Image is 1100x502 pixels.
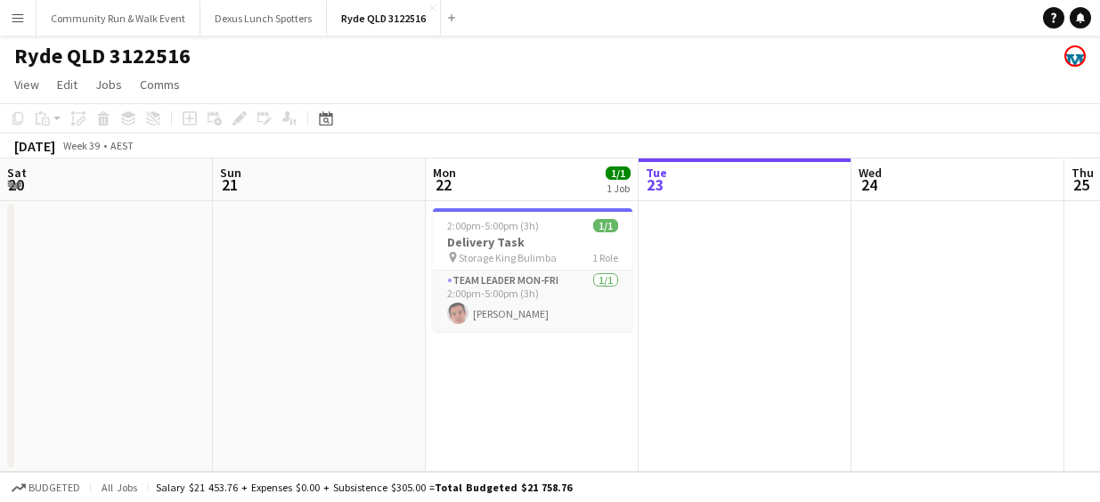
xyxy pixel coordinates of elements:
div: Salary $21 453.76 + Expenses $0.00 + Subsistence $305.00 = [156,481,572,494]
span: 1 Role [592,251,618,264]
span: All jobs [98,481,141,494]
span: Wed [859,165,882,181]
button: Budgeted [9,478,83,498]
button: Dexus Lunch Spotters [200,1,327,36]
span: 1/1 [606,166,631,180]
a: Comms [133,73,187,96]
span: View [14,77,39,93]
button: Ryde QLD 3122516 [327,1,441,36]
div: AEST [110,139,134,152]
h1: Ryde QLD 3122516 [14,43,191,69]
span: Budgeted [29,482,80,494]
span: Sat [7,165,27,181]
a: View [7,73,46,96]
span: Thu [1071,165,1094,181]
span: 23 [643,174,667,195]
span: Sun [220,165,241,181]
a: Jobs [88,73,129,96]
span: 25 [1069,174,1094,195]
span: Storage King Bulimba [459,251,557,264]
h3: Delivery Task [433,234,632,250]
span: 21 [217,174,241,195]
span: 1/1 [593,219,618,232]
span: 24 [856,174,882,195]
span: Edit [57,77,77,93]
span: 22 [430,174,456,195]
app-user-avatar: Kristin Kenneally [1064,45,1086,67]
div: [DATE] [14,137,55,155]
app-card-role: Team Leader Mon-Fri1/12:00pm-5:00pm (3h)[PERSON_NAME] [433,271,632,331]
span: Tue [646,165,667,181]
span: Mon [433,165,456,181]
app-job-card: 2:00pm-5:00pm (3h)1/1Delivery Task Storage King Bulimba1 RoleTeam Leader Mon-Fri1/12:00pm-5:00pm ... [433,208,632,331]
span: Comms [140,77,180,93]
button: Community Run & Walk Event [37,1,200,36]
span: 2:00pm-5:00pm (3h) [447,219,539,232]
span: Week 39 [59,139,103,152]
span: 20 [4,174,27,195]
a: Edit [50,73,85,96]
span: Total Budgeted $21 758.76 [435,481,572,494]
div: 1 Job [607,182,630,195]
span: Jobs [95,77,122,93]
